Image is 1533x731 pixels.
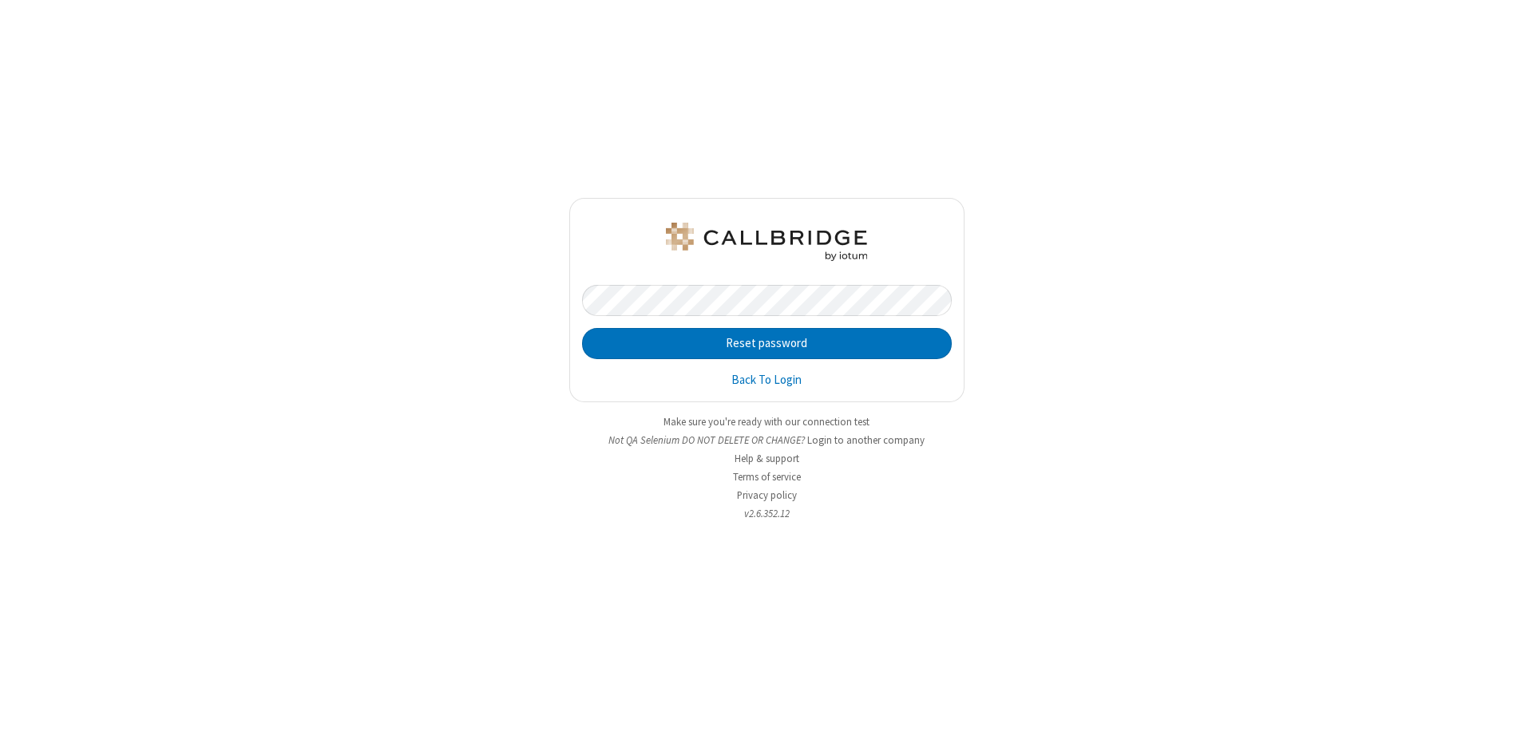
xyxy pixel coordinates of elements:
button: Login to another company [807,433,925,448]
a: Terms of service [733,470,801,484]
a: Help & support [735,452,799,465]
li: v2.6.352.12 [569,506,965,521]
li: Not QA Selenium DO NOT DELETE OR CHANGE? [569,433,965,448]
a: Make sure you're ready with our connection test [664,415,869,429]
a: Back To Login [731,371,802,389]
button: Reset password [582,328,952,360]
img: QA Selenium DO NOT DELETE OR CHANGE [663,223,870,261]
iframe: Chat [1493,690,1521,720]
a: Privacy policy [737,488,797,502]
